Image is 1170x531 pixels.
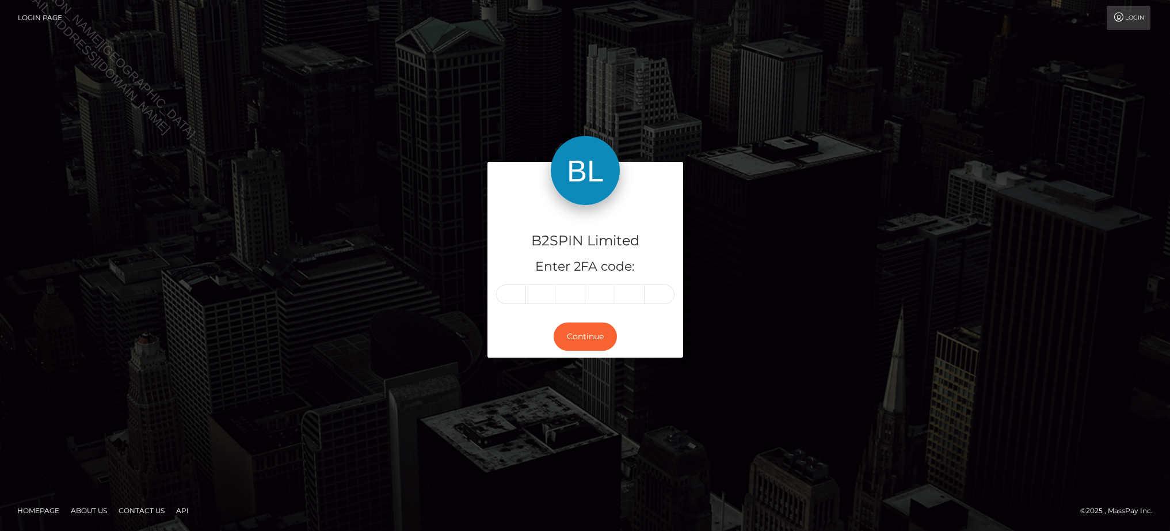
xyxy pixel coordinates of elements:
a: Contact Us [114,502,169,519]
a: About Us [66,502,112,519]
a: API [172,502,193,519]
h4: B2SPIN Limited [496,231,674,251]
a: Login Page [18,6,62,30]
div: © 2025 , MassPay Inc. [1080,505,1161,517]
button: Continue [554,323,617,351]
img: B2SPIN Limited [551,136,620,205]
a: Homepage [13,502,64,519]
a: Login [1107,6,1150,30]
h5: Enter 2FA code: [496,258,674,276]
